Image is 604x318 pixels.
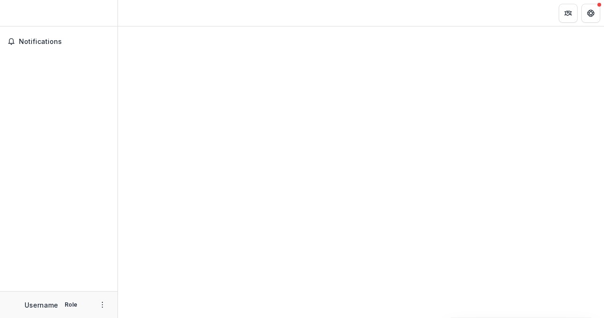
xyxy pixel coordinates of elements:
[62,301,80,309] p: Role
[559,4,578,23] button: Partners
[19,38,110,46] span: Notifications
[25,300,58,310] p: Username
[4,34,114,49] button: Notifications
[581,4,600,23] button: Get Help
[97,299,108,310] button: More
